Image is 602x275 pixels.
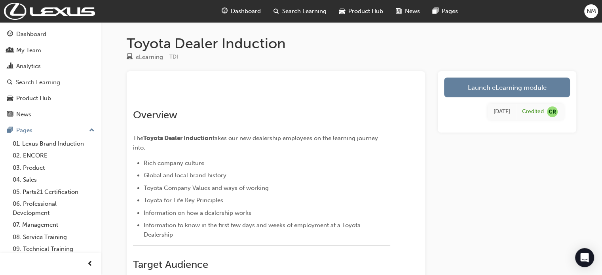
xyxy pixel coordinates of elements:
[7,95,13,102] span: car-icon
[587,7,596,16] span: NM
[575,248,594,267] div: Open Intercom Messenger
[7,63,13,70] span: chart-icon
[9,198,98,219] a: 06. Professional Development
[405,7,420,16] span: News
[16,94,51,103] div: Product Hub
[3,43,98,58] a: My Team
[433,6,439,16] span: pages-icon
[7,31,13,38] span: guage-icon
[9,219,98,231] a: 07. Management
[16,46,41,55] div: My Team
[444,78,570,97] a: Launch eLearning module
[282,7,327,16] span: Search Learning
[7,79,13,86] span: search-icon
[127,54,133,61] span: learningResourceType_ELEARNING-icon
[9,186,98,198] a: 05. Parts21 Certification
[339,6,345,16] span: car-icon
[9,231,98,243] a: 08. Service Training
[273,6,279,16] span: search-icon
[144,197,223,204] span: Toyota for Life Key Principles
[16,30,46,39] div: Dashboard
[333,3,389,19] a: car-iconProduct Hub
[3,27,98,42] a: Dashboard
[4,3,95,20] img: Trak
[267,3,333,19] a: search-iconSearch Learning
[7,127,13,134] span: pages-icon
[3,107,98,122] a: News
[133,258,208,271] span: Target Audience
[9,162,98,174] a: 03. Product
[9,150,98,162] a: 02. ENCORE
[7,47,13,54] span: people-icon
[16,110,31,119] div: News
[222,6,228,16] span: guage-icon
[547,106,558,117] span: null-icon
[143,135,213,142] span: Toyota Dealer Induction
[3,123,98,138] button: Pages
[133,135,380,151] span: takes our new dealership employees on the learning journey into:
[389,3,426,19] a: news-iconNews
[127,35,576,52] h1: Toyota Dealer Induction
[144,184,269,192] span: Toyota Company Values and ways of working
[169,53,178,60] span: Learning resource code
[16,78,60,87] div: Search Learning
[494,107,510,116] div: Fri May 02 2025 22:00:00 GMT+1000 (Australian Eastern Standard Time)
[426,3,464,19] a: pages-iconPages
[584,4,598,18] button: NM
[144,222,362,238] span: Information to know in the first few days and weeks of employment at a Toyota Dealership
[144,159,204,167] span: Rich company culture
[231,7,261,16] span: Dashboard
[16,62,41,71] div: Analytics
[9,174,98,186] a: 04. Sales
[144,209,251,216] span: Information on how a dealership works
[9,138,98,150] a: 01. Lexus Brand Induction
[396,6,402,16] span: news-icon
[442,7,458,16] span: Pages
[136,53,163,62] div: eLearning
[89,125,95,136] span: up-icon
[215,3,267,19] a: guage-iconDashboard
[3,25,98,123] button: DashboardMy TeamAnalyticsSearch LearningProduct HubNews
[3,75,98,90] a: Search Learning
[3,59,98,74] a: Analytics
[133,109,177,121] span: Overview
[9,243,98,255] a: 09. Technical Training
[522,108,544,116] div: Credited
[87,259,93,269] span: prev-icon
[144,172,226,179] span: Global and local brand history
[127,52,163,62] div: Type
[16,126,32,135] div: Pages
[133,135,143,142] span: The
[348,7,383,16] span: Product Hub
[7,111,13,118] span: news-icon
[3,91,98,106] a: Product Hub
